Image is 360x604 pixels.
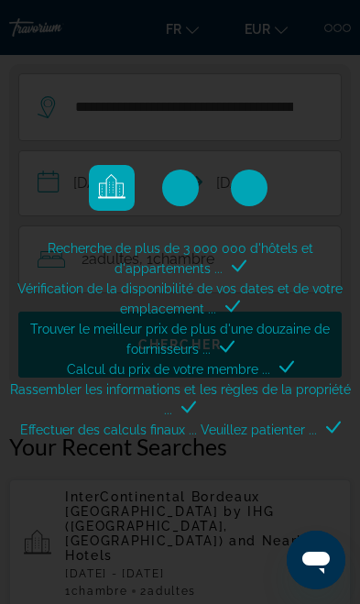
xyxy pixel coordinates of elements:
[67,362,270,377] span: Calcul du prix de votre membre ...
[30,322,330,357] span: Trouver le meilleur prix de plus d'une douzaine de fournisseurs ...
[287,531,345,589] iframe: Bouton de lancement de la fenêtre de messagerie
[48,241,313,276] span: Recherche de plus de 3 000 000 d'hôtels et d'appartements ...
[17,281,343,316] span: Vérification de la disponibilité de vos dates et de votre emplacement ...
[10,382,351,417] span: Rassembler les informations et les règles de la propriété ...
[20,423,317,437] span: Effectuer des calculs finaux ... Veuillez patienter ...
